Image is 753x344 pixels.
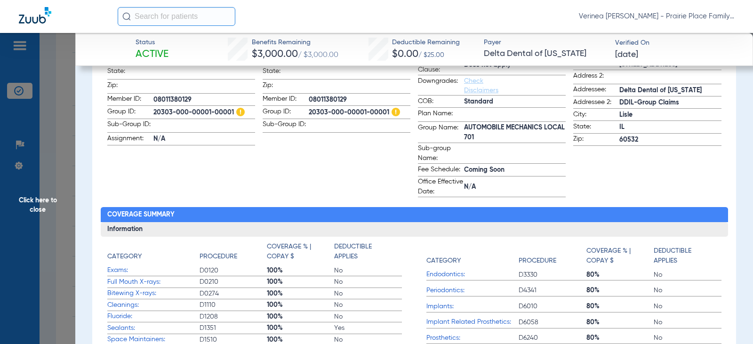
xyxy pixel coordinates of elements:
span: D1110 [200,300,267,310]
span: No [334,277,401,287]
span: Verinea [PERSON_NAME] - Prairie Place Family Dental [579,12,734,21]
span: Periodontics: [426,286,519,296]
span: 20303-000-00001-00001 [309,107,410,119]
span: 100% [267,312,334,321]
img: Hazard [236,108,245,116]
span: Status [136,38,168,48]
span: IL [619,122,721,132]
span: Implant Related Prosthetics: [426,317,519,327]
span: D6058 [519,318,586,327]
img: Zuub Logo [19,7,51,24]
span: Group ID: [107,107,153,119]
span: Implants: [426,302,519,312]
span: Exams: [107,265,200,275]
span: State: [107,66,153,79]
span: No [654,270,721,280]
span: No [334,289,401,298]
span: D6010 [519,302,586,311]
span: Member ID: [107,94,153,105]
span: D6240 [519,333,586,343]
span: Full Mouth X-rays: [107,277,200,287]
app-breakdown-title: Category [107,242,200,265]
span: No [334,300,401,310]
span: / $3,000.00 [298,51,338,59]
span: 100% [267,289,334,298]
span: Bitewing X-rays: [107,288,200,298]
span: Addressee: [573,85,619,96]
span: Standard [464,97,566,107]
h4: Category [107,252,142,262]
span: N/A [153,134,255,144]
span: Sealants: [107,323,200,333]
span: 100% [267,323,334,333]
app-breakdown-title: Coverage % | Copay $ [267,242,334,265]
app-breakdown-title: Deductible Applies [334,242,401,265]
span: Downgrades: [418,76,464,95]
span: D4341 [519,286,586,295]
span: Addressee 2: [573,97,619,109]
span: Cleanings: [107,300,200,310]
h4: Coverage % | Copay $ [586,246,649,266]
h3: Information [101,222,728,237]
app-breakdown-title: Deductible Applies [654,242,721,269]
span: City: [573,110,619,121]
span: Yes [334,323,401,333]
span: D1208 [200,312,267,321]
span: Verified On [615,38,738,48]
span: No [654,333,721,343]
span: Endodontics: [426,270,519,280]
span: $0.00 [392,49,418,59]
span: DDIL-Group Claims [619,98,721,108]
span: Group Name: [418,123,464,143]
app-breakdown-title: Procedure [519,242,586,269]
span: Assignment: [107,134,153,145]
span: Zip: [107,80,153,93]
span: 80% [586,270,654,280]
span: No [334,266,401,275]
a: Check Disclaimers [464,78,498,94]
span: Sub-group Name: [418,144,464,163]
span: D0120 [200,266,267,275]
input: Search for patients [118,7,235,26]
h4: Deductible Applies [334,242,397,262]
span: 80% [586,286,654,295]
span: COB: [418,96,464,108]
h4: Deductible Applies [654,246,716,266]
span: AUTOMOBILE MECHANICS LOCAL 701 [464,123,566,143]
span: Member ID: [263,94,309,105]
span: No [334,312,401,321]
img: Hazard [392,108,400,116]
h2: Coverage Summary [101,207,728,222]
app-breakdown-title: Category [426,242,519,269]
span: 08011380129 [309,95,410,105]
span: Payer [484,38,607,48]
span: 20303-000-00001-00001 [153,107,255,119]
span: Fluoride: [107,312,200,321]
span: Zip: [573,134,619,145]
span: D3330 [519,270,586,280]
span: Group ID: [263,107,309,119]
span: 80% [586,333,654,343]
h4: Category [426,256,461,266]
span: $3,000.00 [252,49,298,59]
h4: Procedure [200,252,237,262]
app-breakdown-title: Coverage % | Copay $ [586,242,654,269]
app-breakdown-title: Procedure [200,242,267,265]
span: D0210 [200,277,267,287]
span: Sub-Group ID: [107,120,153,132]
span: Sub-Group ID: [263,120,309,132]
span: Coming Soon [464,165,566,175]
span: No [654,302,721,311]
img: Search Icon [122,12,131,21]
span: Address 2: [573,71,619,84]
h4: Coverage % | Copay $ [267,242,329,262]
span: Prosthetics: [426,333,519,343]
span: Lisle [619,110,721,120]
span: N/A [464,182,566,192]
span: 100% [267,277,334,287]
span: 60532 [619,135,721,145]
span: Zip: [263,80,309,93]
span: [DATE] [615,49,638,61]
span: 100% [267,300,334,310]
span: Benefits Remaining [252,38,338,48]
